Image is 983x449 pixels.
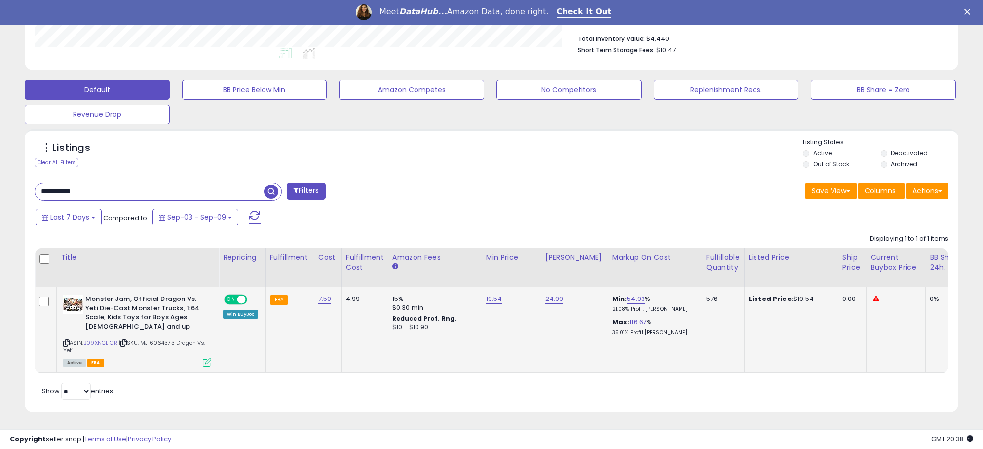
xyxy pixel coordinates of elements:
div: $10 - $10.90 [392,323,474,332]
div: 0.00 [842,295,859,303]
div: 0% [930,295,962,303]
b: Short Term Storage Fees: [578,46,655,54]
div: Listed Price [749,252,834,262]
a: 54.93 [627,294,645,304]
button: No Competitors [496,80,642,100]
div: Fulfillment [270,252,310,262]
div: Repricing [223,252,262,262]
button: Last 7 Days [36,209,102,225]
button: BB Price Below Min [182,80,327,100]
small: Amazon Fees. [392,262,398,271]
a: 7.50 [318,294,332,304]
span: ON [225,296,237,304]
div: Fulfillment Cost [346,252,384,273]
span: | SKU: MJ 6064373 Dragon Vs. Yeti [63,339,206,354]
button: Columns [858,183,905,199]
label: Archived [891,160,917,168]
div: Title [61,252,215,262]
div: Min Price [486,252,537,262]
a: 116.67 [629,317,646,327]
small: FBA [270,295,288,305]
a: 19.54 [486,294,502,304]
div: Close [964,9,974,15]
span: Compared to: [103,213,149,223]
th: The percentage added to the cost of goods (COGS) that forms the calculator for Min & Max prices. [608,248,702,287]
b: Reduced Prof. Rng. [392,314,457,323]
span: All listings currently available for purchase on Amazon [63,359,86,367]
div: [PERSON_NAME] [545,252,604,262]
span: Last 7 Days [50,212,89,222]
img: Profile image for Georgie [356,4,372,20]
p: Listing States: [803,138,958,147]
i: DataHub... [399,7,447,16]
label: Out of Stock [813,160,849,168]
div: Win BuyBox [223,310,258,319]
span: $10.47 [656,45,676,55]
button: Default [25,80,170,100]
div: ASIN: [63,295,211,366]
button: Filters [287,183,325,200]
div: Ship Price [842,252,862,273]
button: Amazon Competes [339,80,484,100]
b: Max: [612,317,630,327]
span: Columns [865,186,896,196]
span: FBA [87,359,104,367]
div: 4.99 [346,295,380,303]
div: Clear All Filters [35,158,78,167]
b: Total Inventory Value: [578,35,645,43]
div: 15% [392,295,474,303]
b: Monster Jam, Official Dragon Vs. Yeti Die-Cast Monster Trucks, 1:64 Scale, Kids Toys for Boys Age... [85,295,205,334]
a: B09XNCL1GR [83,339,117,347]
div: 576 [706,295,737,303]
b: Listed Price: [749,294,794,303]
strong: Copyright [10,434,46,444]
div: $19.54 [749,295,831,303]
a: 24.99 [545,294,564,304]
div: Cost [318,252,338,262]
span: OFF [246,296,262,304]
div: BB Share 24h. [930,252,966,273]
a: Check It Out [557,7,612,18]
div: Markup on Cost [612,252,698,262]
a: Terms of Use [84,434,126,444]
span: Show: entries [42,386,113,396]
li: $4,440 [578,32,941,44]
div: Current Buybox Price [870,252,921,273]
div: Meet Amazon Data, done right. [379,7,549,17]
button: Save View [805,183,857,199]
img: 51kdWo1v9mL._SL40_.jpg [63,295,83,314]
div: Displaying 1 to 1 of 1 items [870,234,948,244]
button: Sep-03 - Sep-09 [152,209,238,225]
button: BB Share = Zero [811,80,956,100]
div: Fulfillable Quantity [706,252,740,273]
span: 2025-09-17 20:38 GMT [931,434,973,444]
span: Sep-03 - Sep-09 [167,212,226,222]
button: Replenishment Recs. [654,80,799,100]
h5: Listings [52,141,90,155]
div: seller snap | | [10,435,171,444]
button: Actions [906,183,948,199]
p: 35.01% Profit [PERSON_NAME] [612,329,694,336]
div: Amazon Fees [392,252,478,262]
a: Privacy Policy [128,434,171,444]
p: 21.08% Profit [PERSON_NAME] [612,306,694,313]
button: Revenue Drop [25,105,170,124]
div: % [612,318,694,336]
b: Min: [612,294,627,303]
label: Deactivated [891,149,928,157]
label: Active [813,149,832,157]
div: $0.30 min [392,303,474,312]
div: % [612,295,694,313]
